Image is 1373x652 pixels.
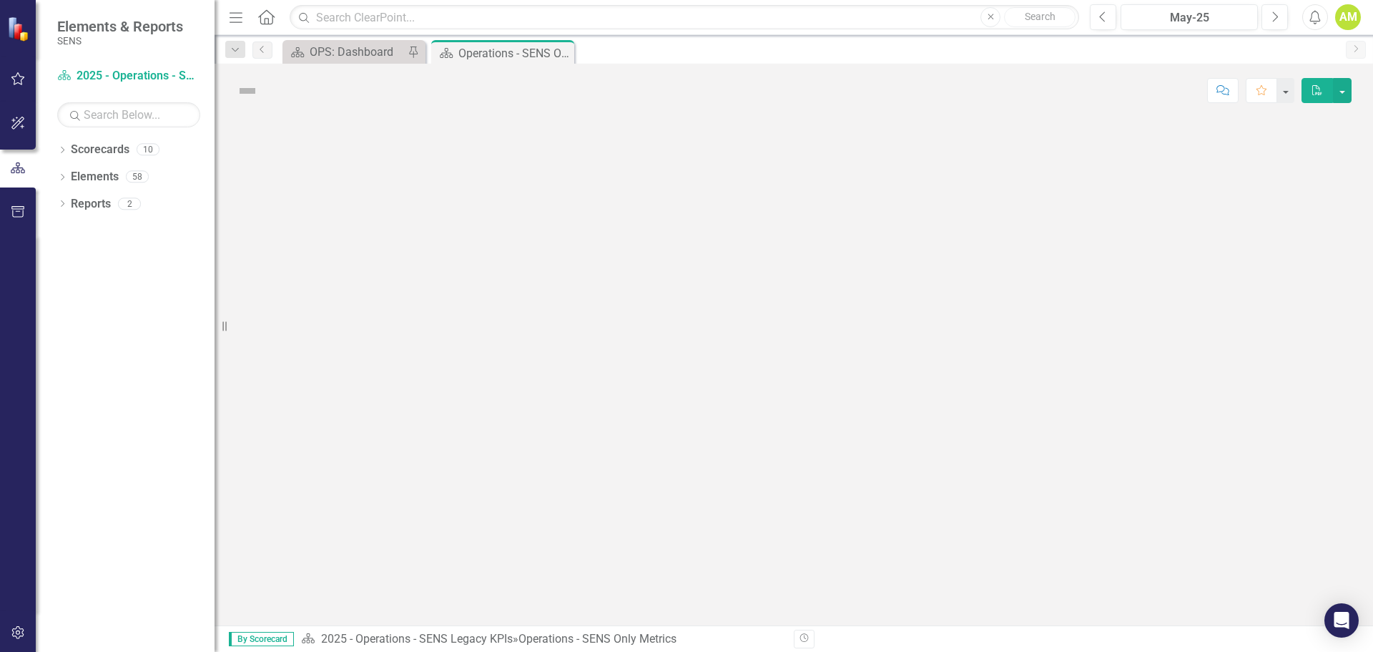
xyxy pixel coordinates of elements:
a: Elements [71,169,119,185]
span: Search [1025,11,1055,22]
button: May-25 [1121,4,1258,30]
a: Scorecards [71,142,129,158]
a: 2025 - Operations - SENS Legacy KPIs [321,632,513,646]
small: SENS [57,35,183,47]
div: Operations - SENS Only Metrics [458,44,571,62]
div: » [301,631,783,648]
button: Search [1004,7,1076,27]
div: Open Intercom Messenger [1324,603,1359,638]
img: ClearPoint Strategy [7,16,32,42]
span: Elements & Reports [57,18,183,35]
span: By Scorecard [229,632,294,646]
input: Search ClearPoint... [290,5,1079,30]
a: OPS: Dashboard [286,43,404,61]
div: Operations - SENS Only Metrics [518,632,676,646]
div: 58 [126,171,149,183]
button: AM [1335,4,1361,30]
a: Reports [71,196,111,213]
div: 10 [137,144,159,156]
input: Search Below... [57,102,200,127]
div: 2 [118,198,141,210]
img: Not Defined [236,79,259,102]
div: May-25 [1126,9,1253,26]
a: 2025 - Operations - SENS Legacy KPIs [57,68,200,84]
div: OPS: Dashboard [310,43,404,61]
